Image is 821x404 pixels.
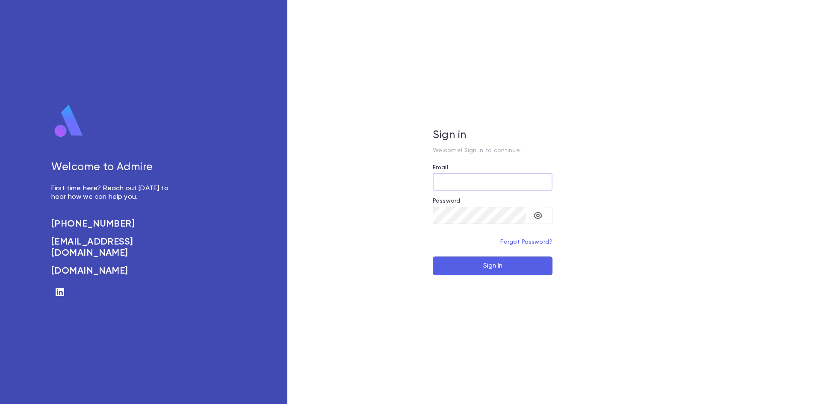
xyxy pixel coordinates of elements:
label: Password [433,198,460,204]
button: toggle password visibility [529,207,546,224]
a: [DOMAIN_NAME] [51,265,178,277]
button: Sign In [433,257,552,275]
a: [PHONE_NUMBER] [51,218,178,230]
img: logo [51,104,86,138]
h5: Welcome to Admire [51,161,178,174]
a: [EMAIL_ADDRESS][DOMAIN_NAME] [51,236,178,259]
p: Welcome! Sign in to continue. [433,147,552,154]
label: Email [433,164,448,171]
p: First time here? Reach out [DATE] to hear how we can help you. [51,184,178,201]
a: Forgot Password? [500,239,552,245]
h5: Sign in [433,129,552,142]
